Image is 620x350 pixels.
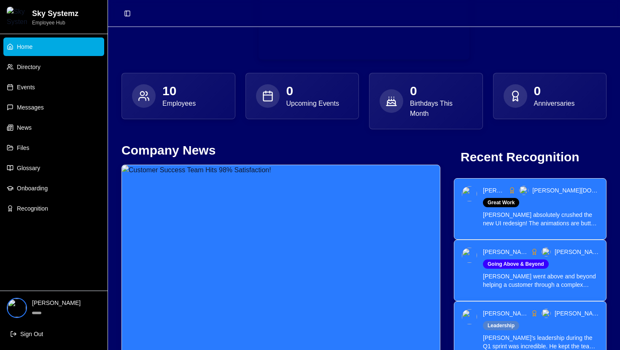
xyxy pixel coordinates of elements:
p: [PERSON_NAME].[PERSON_NAME] [555,309,599,318]
a: [PERSON_NAME][PERSON_NAME][DOMAIN_NAME][PERSON_NAME]Great Work[PERSON_NAME] absolutely crushed th... [454,178,607,240]
p: [PERSON_NAME][DOMAIN_NAME][PERSON_NAME] [532,186,599,195]
a: 0Birthdays This Month [369,73,483,129]
p: Employees [162,99,196,109]
span: Recognition [17,204,48,213]
span: Home [17,43,32,51]
img: Sky Systemz [7,7,27,27]
a: Home [3,37,104,56]
div: Going Above & Beyond [483,259,549,269]
a: 0Upcoming Events [245,73,359,129]
a: Recognition [3,199,104,218]
div: Leadership [483,321,519,330]
p: [PERSON_NAME].[PERSON_NAME] [555,248,599,256]
span: Onboarding [17,184,48,192]
img: redirect [462,186,477,201]
p: [PERSON_NAME].[PERSON_NAME] [483,248,528,256]
span: Files [17,144,30,152]
img: redirect [462,309,477,324]
p: [PERSON_NAME] [32,299,101,307]
p: [PERSON_NAME].[PERSON_NAME] [483,309,528,318]
h2: Recent Recognition [461,150,600,165]
p: 10 [162,83,196,99]
a: [PERSON_NAME].[PERSON_NAME][PERSON_NAME].[PERSON_NAME]Going Above & Beyond[PERSON_NAME] went abov... [454,240,607,301]
span: Glossary [17,164,40,172]
p: Upcoming Events [286,99,339,109]
h2: Company News [121,143,440,158]
a: Messages [3,98,104,117]
span: Directory [17,63,40,71]
p: [PERSON_NAME] went above and beyond helping a customer through a complex migration. She stayed la... [483,272,599,289]
a: Events [3,78,104,96]
p: Employee Hub [32,19,78,26]
a: 10Employees [121,73,235,129]
img: Customer Success Team Hits 98% Satisfaction! [122,165,440,344]
img: redirect [519,186,528,195]
a: Onboarding [3,179,104,198]
img: redirect [542,247,551,256]
p: 0 [286,83,339,99]
div: Great Work [483,198,519,207]
span: Sign Out [20,330,43,338]
img: redirect [8,299,26,317]
p: 0 [534,83,575,99]
p: Anniversaries [534,99,575,109]
img: redirect [462,248,477,263]
span: News [17,123,32,132]
span: Messages [17,103,44,112]
img: redirect [542,309,551,318]
a: 0Anniversaries [493,73,607,129]
a: Directory [3,58,104,76]
p: [PERSON_NAME] absolutely crushed the new UI redesign! The animations are buttery smooth and the a... [483,211,599,227]
span: Events [17,83,35,91]
a: News [3,118,104,137]
a: Files [3,139,104,157]
p: [PERSON_NAME] [483,186,505,195]
p: 0 [410,83,472,99]
a: Glossary [3,159,104,177]
h2: Sky Systemz [32,8,78,19]
p: Birthdays This Month [410,99,472,119]
button: Sign Out [7,325,101,343]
